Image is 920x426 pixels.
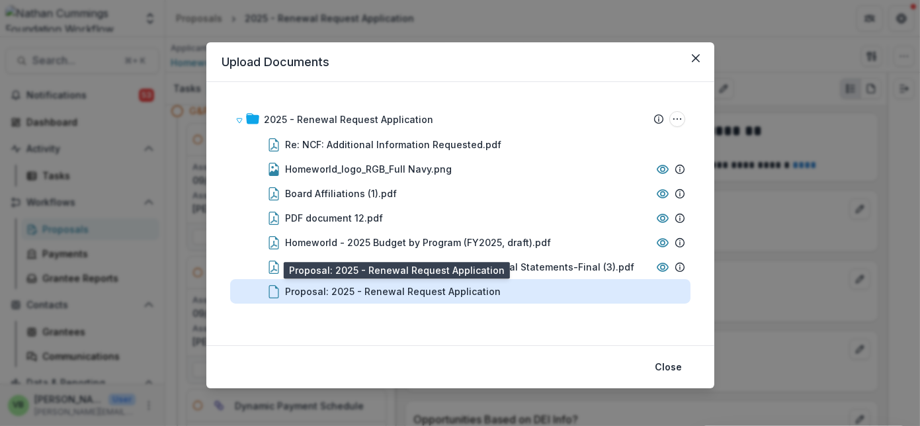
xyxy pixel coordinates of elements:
button: 2025 - Renewal Request Application Options [669,111,685,127]
div: Board Affiliations (1).pdf [286,187,397,200]
div: Re: NCF: Additional Information Requested.pdf [230,132,690,157]
div: Homeworld_logo_RGB_Full Navy.png [230,157,690,181]
div: Board Affiliations (1).pdf [230,181,690,206]
button: Close [648,357,690,378]
div: Re: NCF: Additional Information Requested.pdf [286,138,502,151]
button: Close [685,48,706,69]
div: Homeworld Collective, Inc. 2023 Audited Financial Statements-Final (3).pdf [230,255,690,279]
div: Homeworld_logo_RGB_Full Navy.png [286,162,452,176]
div: 2025 - Renewal Request Application2025 - Renewal Request Application Options [230,106,690,132]
header: Upload Documents [206,42,714,82]
div: Homeworld Collective, Inc. 2023 Audited Financial Statements-Final (3).pdf [286,260,635,274]
div: PDF document 12.pdf [286,211,384,225]
div: 2025 - Renewal Request Application2025 - Renewal Request Application OptionsRe: NCF: Additional I... [230,106,690,304]
div: Homeworld - 2025 Budget by Program (FY2025, draft).pdf [286,235,552,249]
div: PDF document 12.pdf [230,206,690,230]
div: 2025 - Renewal Request Application [265,112,434,126]
div: Proposal: 2025 - Renewal Request Application [230,279,690,304]
div: Proposal: 2025 - Renewal Request Application [286,284,501,298]
div: Homeworld - 2025 Budget by Program (FY2025, draft).pdf [230,230,690,255]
